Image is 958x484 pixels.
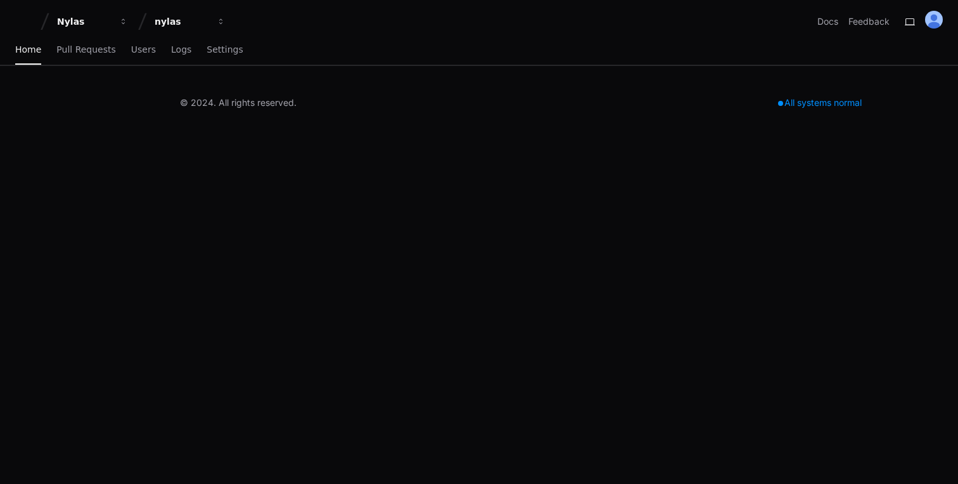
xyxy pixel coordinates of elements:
[817,15,838,28] a: Docs
[180,96,297,109] div: © 2024. All rights reserved.
[150,10,231,33] button: nylas
[155,15,209,28] div: nylas
[770,94,869,112] div: All systems normal
[52,10,133,33] button: Nylas
[925,11,943,29] img: ALV-UjXTkyNlQinggvPoFjY3KaWo60QhJIBqIosLj6I_42wenA8ozpOr0Kh9KiETj_CjU0WvN4_JbJYad5pVnOQXKwqny35et...
[131,36,156,65] a: Users
[56,36,115,65] a: Pull Requests
[171,46,191,53] span: Logs
[57,15,112,28] div: Nylas
[15,46,41,53] span: Home
[131,46,156,53] span: Users
[207,36,243,65] a: Settings
[56,46,115,53] span: Pull Requests
[848,15,890,28] button: Feedback
[15,36,41,65] a: Home
[207,46,243,53] span: Settings
[171,36,191,65] a: Logs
